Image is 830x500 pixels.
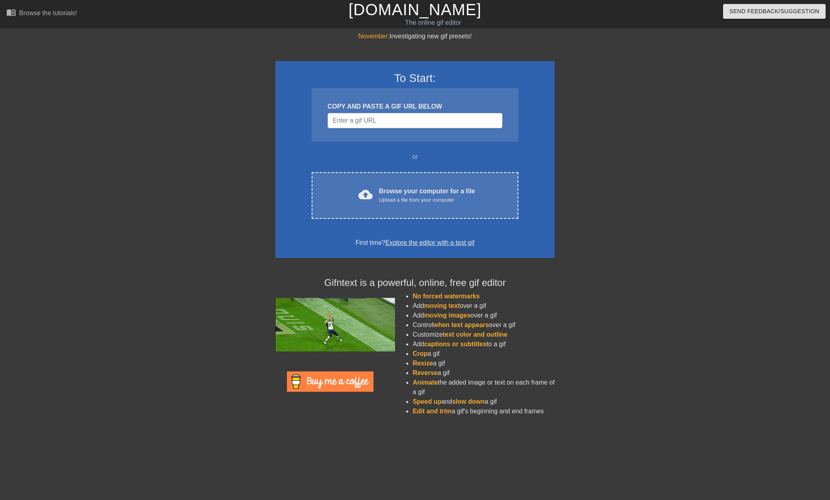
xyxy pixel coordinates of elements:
[275,277,555,289] h4: Gifntext is a powerful, online, free gif editor
[413,407,555,416] li: a gif's beginning and end frames
[6,8,16,17] span: menu_book
[296,152,534,162] div: or
[413,320,555,330] li: Control over a gif
[424,312,470,319] span: moving images
[275,298,395,351] img: football_small.gif
[424,341,486,347] span: captions or subtitles
[328,113,502,128] input: Username
[328,102,502,111] div: COPY AND PASTE A GIF URL BELOW
[413,350,427,357] span: Crop
[413,368,555,378] li: a gif
[413,293,480,300] span: No forced watermarks
[424,302,460,309] span: moving text
[358,187,373,202] span: cloud_upload
[413,397,555,407] li: and a gif
[413,408,452,415] span: Edit and trim
[729,6,819,16] span: Send Feedback/Suggestion
[6,8,77,20] a: Browse the tutorials!
[413,378,555,397] li: the added image or text on each frame of a gif
[413,301,555,311] li: Add over a gif
[413,359,555,368] li: a gif
[413,339,555,349] li: Add to a gif
[433,321,489,328] span: when text appears
[286,71,544,85] h3: To Start:
[413,349,555,359] li: a gif
[286,238,544,248] div: First time?
[443,331,508,338] span: text color and outline
[413,369,437,376] span: Reverse
[413,311,555,320] li: Add over a gif
[413,360,433,367] span: Resize
[379,187,475,204] div: Browse your computer for a file
[281,18,585,28] div: The online gif editor
[723,4,826,19] button: Send Feedback/Suggestion
[452,398,485,405] span: slow down
[287,371,373,392] img: Buy Me A Coffee
[275,32,555,41] div: Investigating new gif presets!
[348,1,481,18] a: [DOMAIN_NAME]
[358,33,389,40] span: November:
[19,10,77,16] div: Browse the tutorials!
[413,330,555,339] li: Customize
[379,196,475,204] div: Upload a file from your computer
[385,239,474,246] a: Explore the editor with a test gif
[413,379,438,386] span: Animate
[413,398,441,405] span: Speed up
